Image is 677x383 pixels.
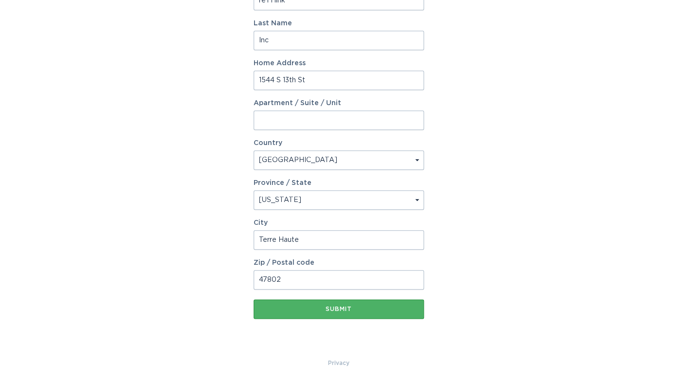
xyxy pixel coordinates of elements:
button: Submit [254,299,424,319]
a: Privacy Policy & Terms of Use [328,358,349,368]
label: City [254,219,424,226]
div: Submit [258,306,419,312]
label: Home Address [254,60,424,67]
label: Zip / Postal code [254,259,424,266]
label: Last Name [254,20,424,27]
label: Country [254,140,282,146]
label: Apartment / Suite / Unit [254,100,424,107]
label: Province / State [254,180,311,186]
